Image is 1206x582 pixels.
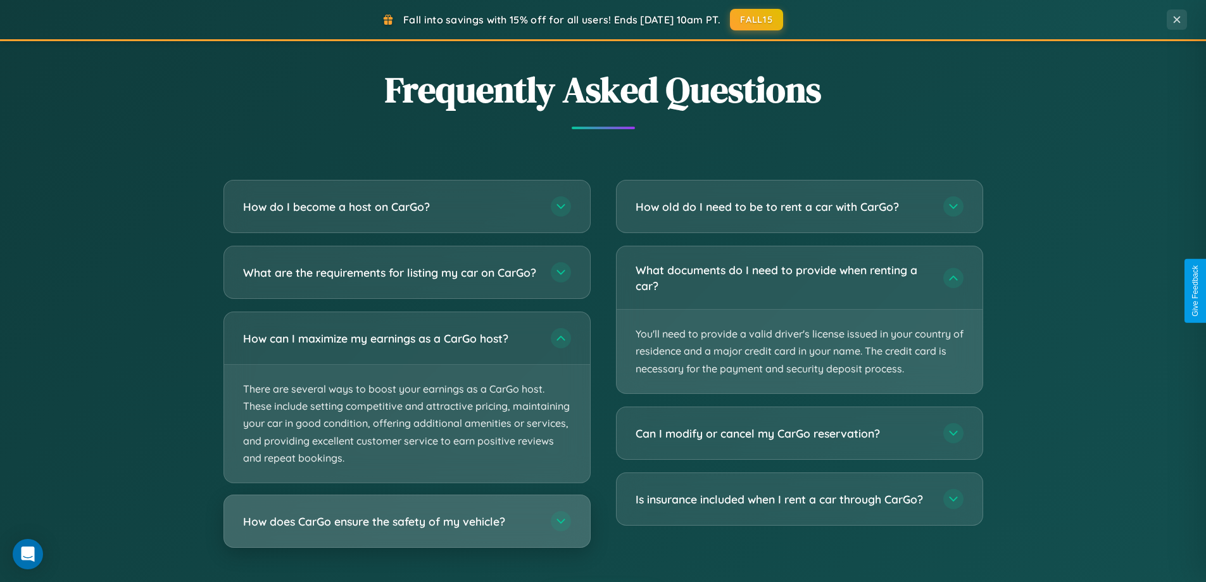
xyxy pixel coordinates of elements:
h3: Can I modify or cancel my CarGo reservation? [636,426,931,441]
h3: What documents do I need to provide when renting a car? [636,262,931,293]
h2: Frequently Asked Questions [223,65,983,114]
div: Open Intercom Messenger [13,539,43,569]
p: There are several ways to boost your earnings as a CarGo host. These include setting competitive ... [224,365,590,483]
h3: How does CarGo ensure the safety of my vehicle? [243,514,538,529]
h3: How do I become a host on CarGo? [243,199,538,215]
h3: How can I maximize my earnings as a CarGo host? [243,331,538,346]
h3: How old do I need to be to rent a car with CarGo? [636,199,931,215]
div: Give Feedback [1191,265,1200,317]
p: You'll need to provide a valid driver's license issued in your country of residence and a major c... [617,310,983,393]
h3: Is insurance included when I rent a car through CarGo? [636,491,931,507]
span: Fall into savings with 15% off for all users! Ends [DATE] 10am PT. [403,13,720,26]
h3: What are the requirements for listing my car on CarGo? [243,265,538,281]
button: FALL15 [730,9,783,30]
